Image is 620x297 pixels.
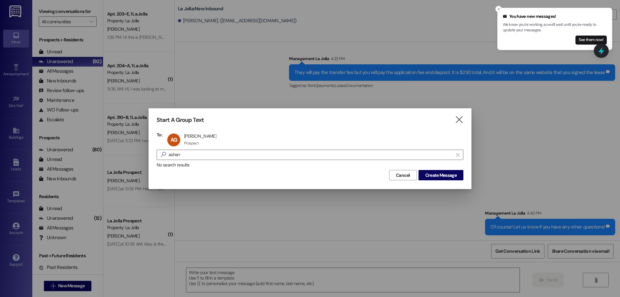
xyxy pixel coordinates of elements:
[169,150,453,159] input: Search for any contact or apartment
[503,22,607,33] p: We know you're working, so we'll wait until you're ready to update your messages.
[389,170,417,180] button: Cancel
[503,13,607,20] div: You have new messages!
[157,116,204,124] h3: Start A Group Text
[158,151,169,158] i: 
[170,136,177,143] span: AG
[157,132,162,138] h3: To:
[425,172,457,179] span: Create Message
[575,36,607,45] button: See them now!
[456,152,460,157] i: 
[157,162,463,168] div: No search results
[184,141,199,146] div: Prospect
[418,170,463,180] button: Create Message
[396,172,410,179] span: Cancel
[184,133,216,139] div: [PERSON_NAME]
[495,6,502,12] button: Close toast
[455,116,463,123] i: 
[453,150,463,160] button: Clear text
